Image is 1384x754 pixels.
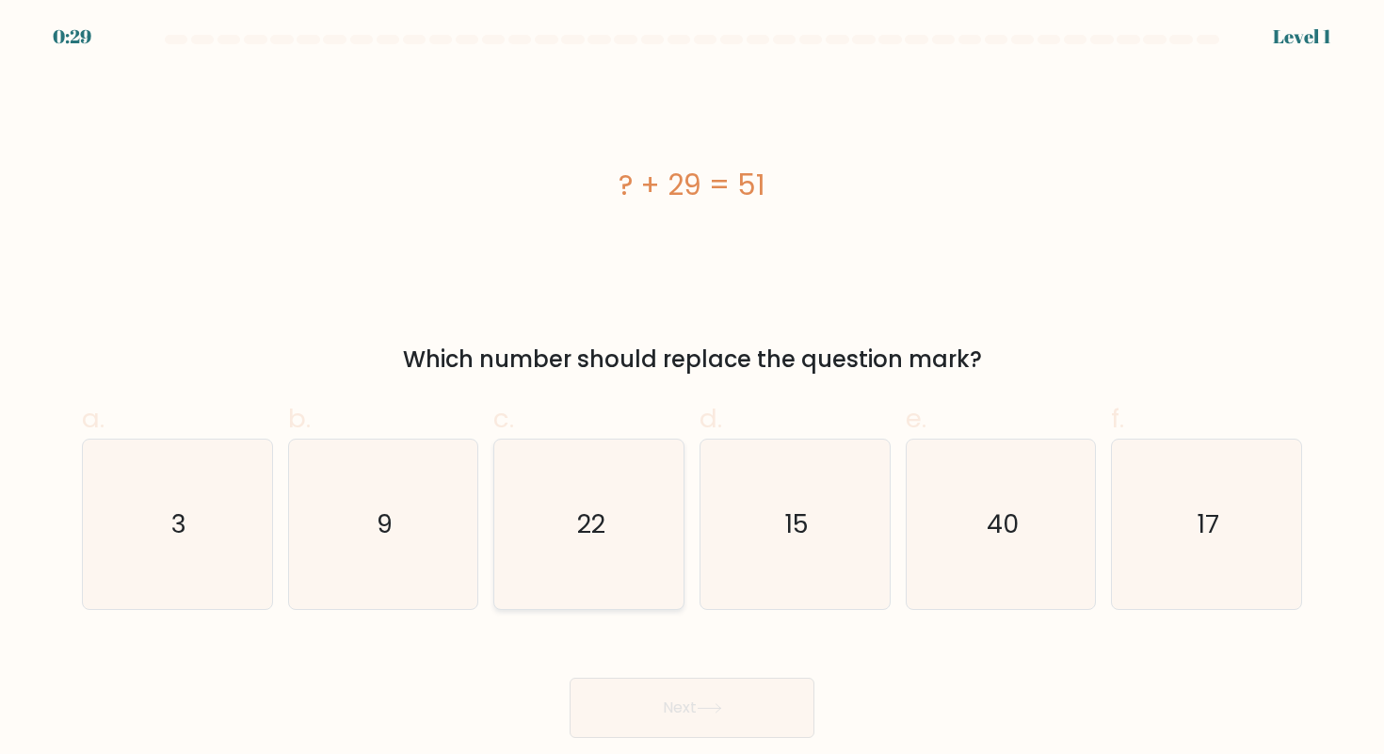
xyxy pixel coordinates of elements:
button: Next [570,678,814,738]
span: a. [82,400,105,437]
div: 0:29 [53,23,91,51]
text: 17 [1197,506,1219,541]
span: b. [288,400,311,437]
text: 15 [784,506,809,541]
text: 3 [171,506,186,541]
span: d. [700,400,722,437]
text: 9 [377,506,393,541]
div: Which number should replace the question mark? [93,343,1291,377]
span: f. [1111,400,1124,437]
text: 40 [987,506,1019,541]
text: 22 [576,506,604,541]
div: ? + 29 = 51 [82,164,1302,206]
span: e. [906,400,926,437]
span: c. [493,400,514,437]
div: Level 1 [1273,23,1331,51]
